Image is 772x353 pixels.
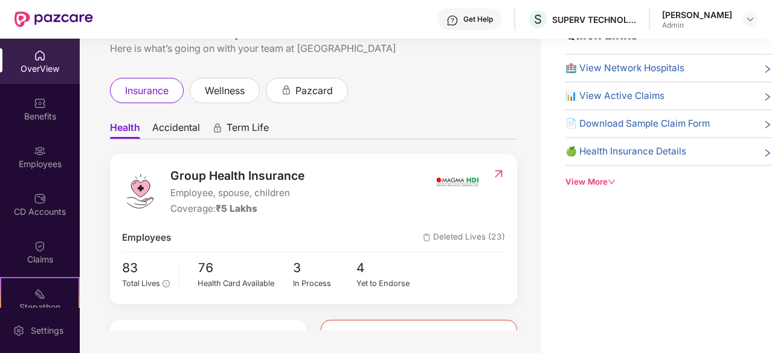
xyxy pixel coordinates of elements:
[423,231,505,245] span: Deleted Lives (23)
[227,121,269,139] span: Term Life
[110,41,517,56] div: Here is what’s going on with your team at [GEOGRAPHIC_DATA]
[122,231,171,245] span: Employees
[565,144,686,159] span: 🍏 Health Insurance Details
[295,83,333,98] span: pazcard
[463,14,493,24] div: Get Help
[565,89,664,103] span: 📊 View Active Claims
[34,240,46,252] img: svg+xml;base64,PHN2ZyBpZD0iQ2xhaW0iIHhtbG5zPSJodHRwOi8vd3d3LnczLm9yZy8yMDAwL3N2ZyIgd2lkdGg9IjIwIi...
[110,121,140,139] span: Health
[34,49,46,62] img: svg+xml;base64,PHN2ZyBpZD0iSG9tZSIgeG1sbnM9Imh0dHA6Ly93d3cudzMub3JnLzIwMDAvc3ZnIiB3aWR0aD0iMjAiIG...
[212,122,223,133] div: animation
[662,21,732,30] div: Admin
[662,9,732,21] div: [PERSON_NAME]
[356,258,420,278] span: 4
[170,186,304,200] span: Employee, spouse, children
[293,258,357,278] span: 3
[122,279,160,288] span: Total Lives
[745,14,755,24] img: svg+xml;base64,PHN2ZyBpZD0iRHJvcGRvd24tMzJ4MzIiIHhtbG5zPSJodHRwOi8vd3d3LnczLm9yZy8yMDAwL3N2ZyIgd2...
[281,84,292,95] div: animation
[356,278,420,290] div: Yet to Endorse
[34,145,46,157] img: svg+xml;base64,PHN2ZyBpZD0iRW1wbG95ZWVzIiB4bWxucz0iaHR0cDovL3d3dy53My5vcmcvMjAwMC9zdmciIHdpZHRoPS...
[162,280,169,287] span: info-circle
[34,97,46,109] img: svg+xml;base64,PHN2ZyBpZD0iQmVuZWZpdHMiIHhtbG5zPSJodHRwOi8vd3d3LnczLm9yZy8yMDAwL3N2ZyIgd2lkdGg9Ij...
[565,61,684,75] span: 🏥 View Network Hospitals
[763,91,772,103] span: right
[198,278,293,290] div: Health Card Available
[763,119,772,131] span: right
[34,192,46,205] img: svg+xml;base64,PHN2ZyBpZD0iQ0RfQWNjb3VudHMiIGRhdGEtbmFtZT0iQ0QgQWNjb3VudHMiIHhtbG5zPSJodHRwOi8vd3...
[565,116,710,131] span: 📄 Download Sample Claim Form
[446,14,458,27] img: svg+xml;base64,PHN2ZyBpZD0iSGVscC0zMngzMiIgeG1sbnM9Imh0dHA6Ly93d3cudzMub3JnLzIwMDAvc3ZnIiB3aWR0aD...
[170,202,304,216] div: Coverage:
[608,178,616,186] span: down
[763,63,772,75] span: right
[216,203,257,214] span: ₹5 Lakhs
[152,121,200,139] span: Accidental
[34,288,46,300] img: svg+xml;base64,PHN2ZyB4bWxucz0iaHR0cDovL3d3dy53My5vcmcvMjAwMC9zdmciIHdpZHRoPSIyMSIgaGVpZ2h0PSIyMC...
[552,14,637,25] div: SUPERV TECHNOLOGIES PRIVATE LIMITED
[122,173,158,209] img: logo
[565,176,772,188] div: View More
[198,258,293,278] span: 76
[122,258,170,278] span: 83
[763,147,772,159] span: right
[492,168,505,180] img: RedirectIcon
[14,11,93,27] img: New Pazcare Logo
[534,12,542,27] span: S
[27,325,67,337] div: Settings
[125,83,169,98] span: insurance
[13,325,25,337] img: svg+xml;base64,PHN2ZyBpZD0iU2V0dGluZy0yMHgyMCIgeG1sbnM9Imh0dHA6Ly93d3cudzMub3JnLzIwMDAvc3ZnIiB3aW...
[293,278,357,290] div: In Process
[423,234,431,241] img: deleteIcon
[170,167,304,185] span: Group Health Insurance
[205,83,245,98] span: wellness
[1,301,79,313] div: Stepathon
[435,167,480,197] img: insurerIcon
